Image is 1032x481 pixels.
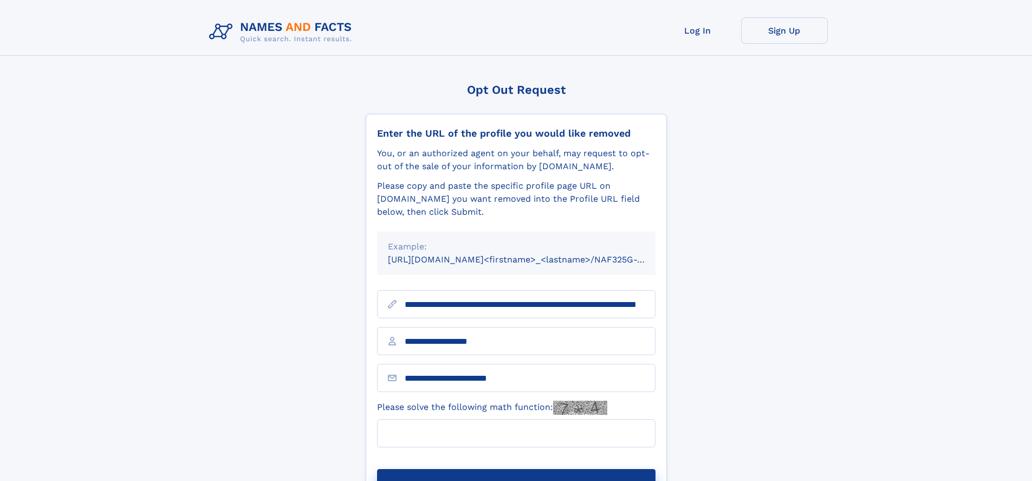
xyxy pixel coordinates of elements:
div: Please copy and paste the specific profile page URL on [DOMAIN_NAME] you want removed into the Pr... [377,179,655,219]
img: Logo Names and Facts [205,17,361,47]
a: Log In [654,17,741,44]
div: Example: [388,240,645,253]
a: Sign Up [741,17,828,44]
div: Enter the URL of the profile you would like removed [377,127,655,139]
div: Opt Out Request [366,83,667,97]
label: Please solve the following math function: [377,401,607,415]
small: [URL][DOMAIN_NAME]<firstname>_<lastname>/NAF325G-xxxxxxxx [388,254,676,265]
div: You, or an authorized agent on your behalf, may request to opt-out of the sale of your informatio... [377,147,655,173]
